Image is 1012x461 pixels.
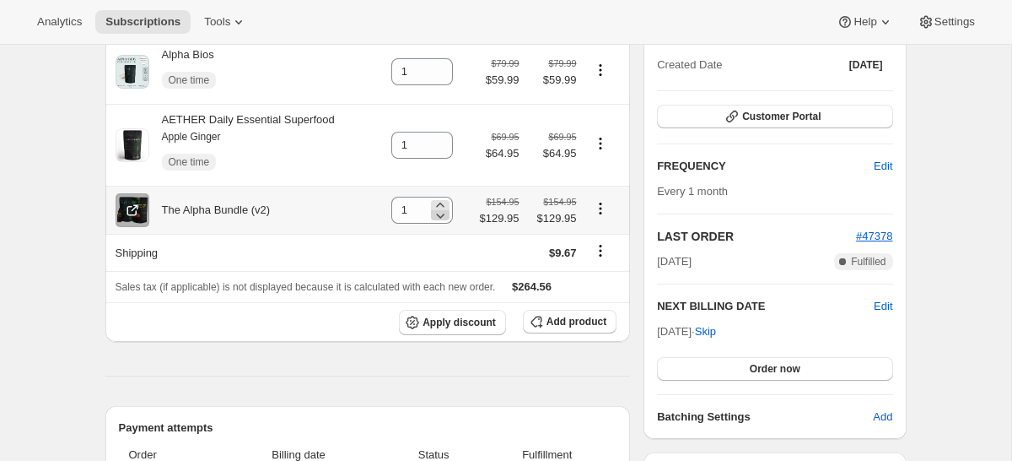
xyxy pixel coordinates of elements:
[116,55,149,89] img: product img
[399,310,506,335] button: Apply discount
[549,247,577,259] span: $9.67
[863,404,902,431] button: Add
[695,323,716,340] span: Skip
[657,298,874,315] h2: NEXT BILLING DATE
[657,185,728,198] span: Every 1 month
[149,46,217,97] div: Alpha Bios
[839,53,893,77] button: [DATE]
[149,202,271,219] div: The Alpha Bundle (v2)
[491,58,519,68] small: $79.99
[423,316,496,329] span: Apply discount
[169,155,210,169] span: One time
[543,197,576,207] small: $154.95
[657,105,892,128] button: Customer Portal
[587,61,614,79] button: Product actions
[149,111,335,179] div: AETHER Daily Essential Superfood
[512,280,552,293] span: $264.56
[530,145,577,162] span: $64.95
[685,318,726,345] button: Skip
[750,362,800,376] span: Order now
[105,234,375,271] th: Shipping
[486,145,519,162] span: $64.95
[657,409,873,426] h6: Batching Settings
[657,57,722,73] span: Created Date
[119,420,617,437] h2: Payment attempts
[853,15,876,29] span: Help
[587,134,614,153] button: Product actions
[523,310,616,334] button: Add product
[851,255,885,268] span: Fulfilled
[657,253,692,270] span: [DATE]
[480,210,519,227] span: $129.95
[657,158,874,175] h2: FREQUENCY
[548,132,576,142] small: $69.95
[95,10,191,34] button: Subscriptions
[491,132,519,142] small: $69.95
[116,193,149,227] img: product img
[657,357,892,381] button: Order now
[587,199,614,218] button: Product actions
[657,228,856,245] h2: LAST ORDER
[826,10,903,34] button: Help
[874,158,892,175] span: Edit
[116,281,496,293] span: Sales tax (if applicable) is not displayed because it is calculated with each new order.
[486,72,519,89] span: $59.99
[548,58,576,68] small: $79.99
[530,210,577,227] span: $129.95
[546,315,606,328] span: Add product
[849,58,883,72] span: [DATE]
[742,110,821,123] span: Customer Portal
[934,15,975,29] span: Settings
[907,10,985,34] button: Settings
[27,10,92,34] button: Analytics
[37,15,82,29] span: Analytics
[194,10,257,34] button: Tools
[530,72,577,89] span: $59.99
[587,241,614,260] button: Shipping actions
[657,325,716,338] span: [DATE] ·
[116,128,149,162] img: product img
[856,228,892,245] button: #47378
[204,15,230,29] span: Tools
[162,131,221,143] small: Apple Ginger
[874,298,892,315] button: Edit
[486,197,519,207] small: $154.95
[856,230,892,242] a: #47378
[169,73,210,87] span: One time
[105,15,180,29] span: Subscriptions
[873,409,892,426] span: Add
[864,153,902,180] button: Edit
